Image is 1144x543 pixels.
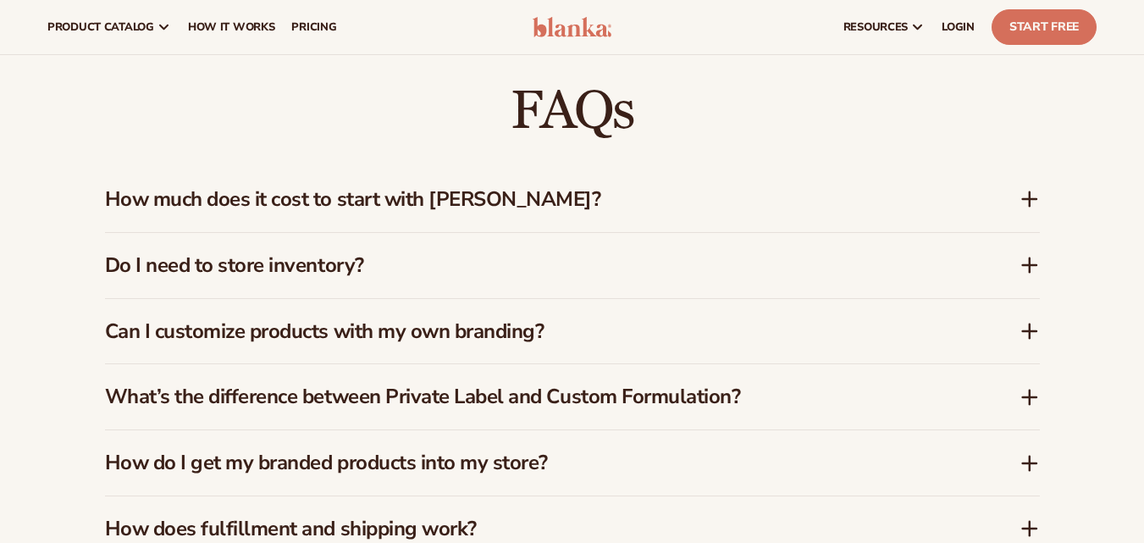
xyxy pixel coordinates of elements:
[533,17,612,37] img: logo
[105,517,969,541] h3: How does fulfillment and shipping work?
[942,20,975,34] span: LOGIN
[188,20,275,34] span: How It Works
[843,20,908,34] span: resources
[105,253,969,278] h3: Do I need to store inventory?
[47,20,154,34] span: product catalog
[105,385,969,409] h3: What’s the difference between Private Label and Custom Formulation?
[992,9,1097,45] a: Start Free
[105,319,969,344] h3: Can I customize products with my own branding?
[105,451,969,475] h3: How do I get my branded products into my store?
[291,20,336,34] span: pricing
[105,83,1040,140] h2: FAQs
[105,187,969,212] h3: How much does it cost to start with [PERSON_NAME]?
